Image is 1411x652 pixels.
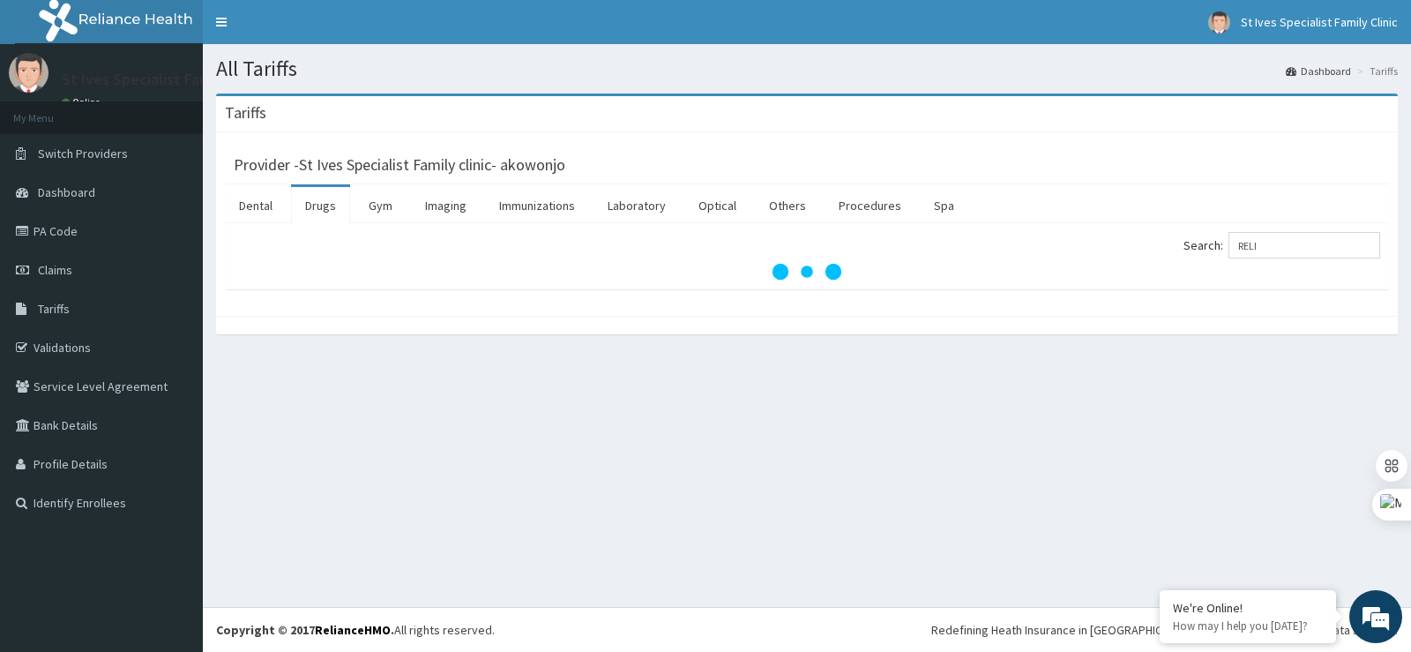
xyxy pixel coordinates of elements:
[594,187,680,224] a: Laboratory
[684,187,750,224] a: Optical
[38,184,95,200] span: Dashboard
[355,187,407,224] a: Gym
[33,88,71,132] img: d_794563401_company_1708531726252_794563401
[234,157,565,173] h3: Provider - St Ives Specialist Family clinic- akowonjo
[411,187,481,224] a: Imaging
[62,96,104,109] a: Online
[1173,618,1323,633] p: How may I help you today?
[216,622,394,638] strong: Copyright © 2017 .
[62,71,268,87] p: St Ives Specialist Family Clinic
[1353,64,1398,79] li: Tariffs
[1208,11,1230,34] img: User Image
[38,262,72,278] span: Claims
[485,187,589,224] a: Immunizations
[38,301,70,317] span: Tariffs
[291,187,350,224] a: Drugs
[289,9,332,51] div: Minimize live chat window
[315,622,391,638] a: RelianceHMO
[772,236,842,307] svg: audio-loading
[225,187,287,224] a: Dental
[755,187,820,224] a: Others
[1183,232,1380,259] label: Search:
[203,607,1411,652] footer: All rights reserved.
[38,146,128,161] span: Switch Providers
[92,99,296,122] div: Chat with us now
[102,206,243,385] span: We're online!
[1286,64,1351,79] a: Dashboard
[825,187,915,224] a: Procedures
[1173,600,1323,616] div: We're Online!
[931,621,1398,639] div: Redefining Heath Insurance in [GEOGRAPHIC_DATA] using Telemedicine and Data Science!
[9,451,336,513] textarea: Type your message and hit 'Enter'
[225,105,266,121] h3: Tariffs
[920,187,968,224] a: Spa
[1241,14,1398,30] span: St Ives Specialist Family Clinic
[9,53,49,93] img: User Image
[1228,232,1380,259] input: Search:
[216,57,1398,80] h1: All Tariffs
